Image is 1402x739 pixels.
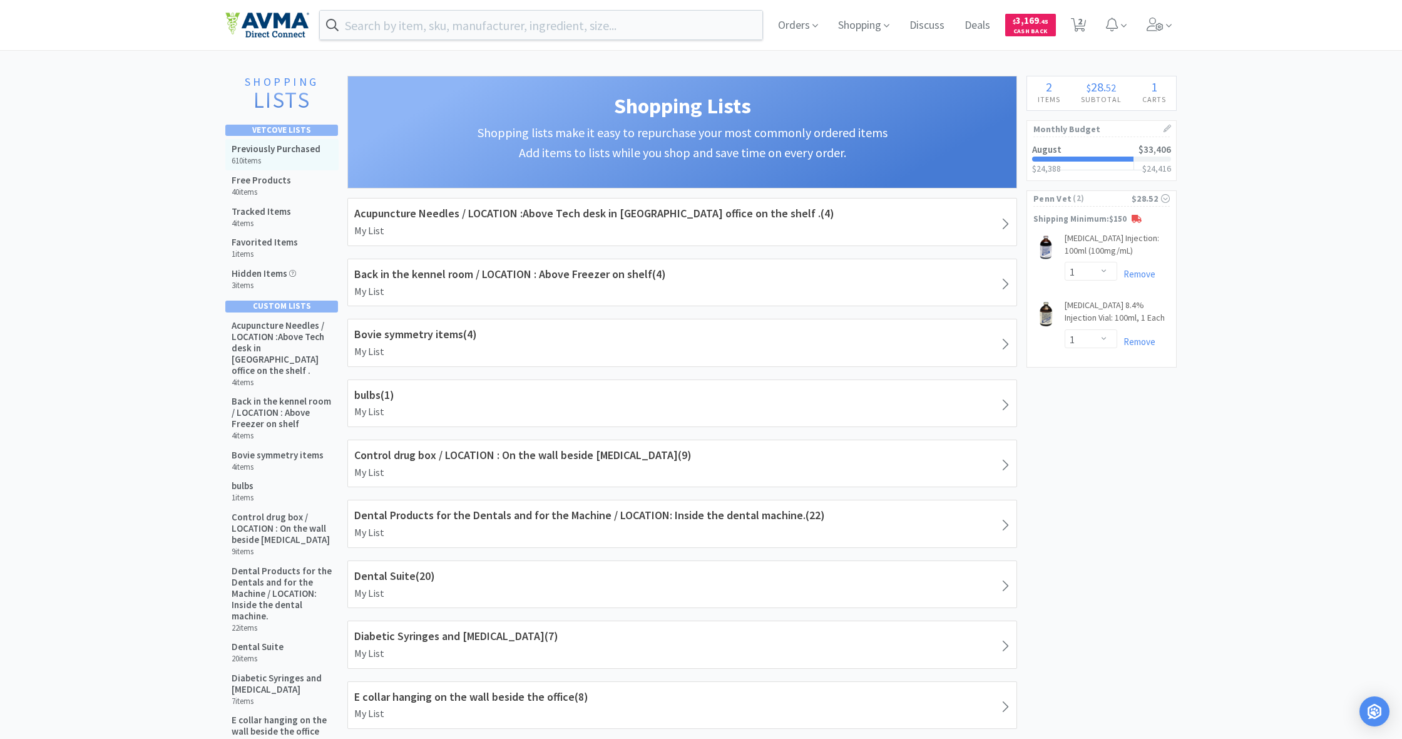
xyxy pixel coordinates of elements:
h6: 22 items [232,623,332,633]
h6: 610 items [232,156,320,166]
a: [MEDICAL_DATA] 8.4% Injection Vial: 100ml, 1 Each [1065,299,1170,329]
p: My List [354,223,1010,239]
h3: Shopping lists make it easy to repurchase your most commonly ordered items Add items to lists whi... [361,123,1004,163]
div: . [1070,81,1132,93]
h5: Diabetic Syringes and [MEDICAL_DATA] [232,673,332,695]
a: Discuss [904,20,949,31]
h5: Dental Suite [232,641,284,653]
h6: 7 items [232,696,332,706]
h1: Diabetic Syringes and [MEDICAL_DATA] ( 7 ) [354,628,1010,646]
div: Vetcove Lists [225,125,338,136]
span: . 45 [1039,18,1048,26]
span: Cash Back [1013,28,1048,36]
p: My List [354,404,1010,420]
span: 24,416 [1147,163,1171,174]
span: $ [1013,18,1016,26]
h4: Subtotal [1070,93,1132,105]
a: August$33,406$24,388$24,416 [1027,137,1176,180]
h5: Hidden Items [232,268,296,279]
h6: 1 items [232,249,298,259]
a: $3,169.45Cash Back [1005,8,1056,42]
a: Control drug box / LOCATION : On the wall beside [MEDICAL_DATA](9)My List [347,440,1017,487]
h4: Carts [1132,93,1176,105]
a: Diabetic Syringes and [MEDICAL_DATA](7)My List [347,621,1017,668]
p: My List [354,465,1010,481]
img: dcbb67413a334e9c91ad60b6201d1372_165477.png [1033,235,1058,260]
input: Search by item, sku, manufacturer, ingredient, size... [320,11,762,39]
span: 52 [1106,81,1116,94]
a: Dental Suite(20)My List [347,561,1017,608]
h1: Shopping [232,76,332,88]
h3: $ [1142,164,1171,173]
h6: 4 items [232,219,291,229]
div: Custom Lists [225,301,338,312]
span: ( 2 ) [1072,192,1132,205]
a: Dental Products for the Dentals and for the Machine / LOCATION: Inside the dental machine.(22)My ... [347,500,1017,547]
h1: Dental Products for the Dentals and for the Machine / LOCATION: Inside the dental machine. ( 22 ) [354,507,1010,525]
p: My List [354,525,1010,541]
h5: Favorited Items [232,237,298,248]
h6: 1 items [232,493,253,503]
h5: Control drug box / LOCATION : On the wall beside [MEDICAL_DATA] [232,512,332,545]
p: My List [354,646,1010,662]
h1: Control drug box / LOCATION : On the wall beside [MEDICAL_DATA] ( 9 ) [354,447,1010,465]
p: My List [354,284,1010,300]
a: Remove [1117,268,1155,280]
p: My List [354,706,1010,722]
a: [MEDICAL_DATA] Injection: 100ml (100mg/mL) [1065,232,1170,262]
h1: Shopping Lists [361,89,1004,123]
span: 1 [1151,79,1157,95]
h6: 40 items [232,187,291,197]
a: ShoppingLists [225,76,338,118]
h5: Acupuncture Needles / LOCATION :Above Tech desk in [GEOGRAPHIC_DATA] office on the shelf . [232,320,332,376]
a: Acupuncture Needles / LOCATION :Above Tech desk in [GEOGRAPHIC_DATA] office on the shelf .(4)My List [347,198,1017,245]
h1: Dental Suite ( 20 ) [354,567,1010,586]
h6: 4 items [232,378,332,388]
h4: Items [1027,93,1070,105]
h6: 20 items [232,654,284,664]
h5: Dental Products for the Dentals and for the Machine / LOCATION: Inside the dental machine. [232,566,332,622]
h5: Back in the kennel room / LOCATION : Above Freezer on shelf [232,396,332,430]
img: 186b3c991aeb471b809ceb40a358f0ce_160207.png [1033,302,1058,327]
a: E collar hanging on the wall beside the office(8)My List [347,681,1017,729]
a: Bovie symmetry items(4)My List [347,319,1017,366]
h5: bulbs [232,480,253,492]
h1: Bovie symmetry items ( 4 ) [354,326,1010,344]
a: bulbs(1)My List [347,380,1017,427]
a: Remove [1117,336,1155,348]
h6: 4 items [232,462,324,472]
h5: Free Products [232,175,291,186]
h2: Lists [232,88,332,113]
p: Shipping Minimum: $150 [1027,213,1176,226]
span: $ [1087,81,1091,94]
h5: E collar hanging on the wall beside the office [232,715,332,737]
span: 3,169 [1013,14,1048,26]
h6: 9 items [232,547,332,557]
h1: Back in the kennel room / LOCATION : Above Freezer on shelf ( 4 ) [354,266,1010,284]
h1: E collar hanging on the wall beside the office ( 8 ) [354,688,1010,706]
h2: August [1032,145,1062,154]
h5: Previously Purchased [232,143,320,155]
div: $28.52 [1132,192,1170,205]
span: Penn Vet [1033,192,1072,205]
h6: 4 items [232,431,332,441]
span: $24,388 [1032,163,1061,174]
h5: Tracked Items [232,206,291,217]
img: e4e33dab9f054f5782a47901c742baa9_102.png [225,12,309,38]
a: Free Products 40items [225,170,339,202]
h1: Acupuncture Needles / LOCATION :Above Tech desk in [GEOGRAPHIC_DATA] office on the shelf . ( 4 ) [354,205,1010,223]
p: My List [354,344,1010,360]
h1: bulbs ( 1 ) [354,386,1010,405]
div: Open Intercom Messenger [1359,696,1389,726]
a: Deals [959,20,995,31]
span: 2 [1046,79,1052,95]
h1: Monthly Budget [1033,121,1170,137]
p: My List [354,586,1010,602]
span: $33,406 [1138,143,1171,155]
span: 28 [1091,79,1103,95]
h6: 3 items [232,281,296,291]
a: 2 [1066,21,1092,33]
a: Back in the kennel room / LOCATION : Above Freezer on shelf(4)My List [347,259,1017,306]
h5: Bovie symmetry items [232,450,324,461]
